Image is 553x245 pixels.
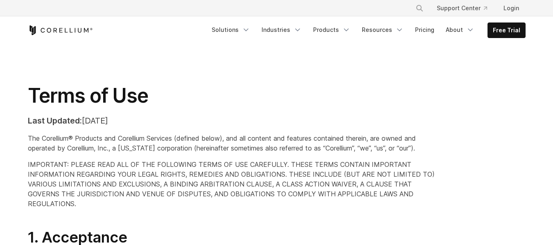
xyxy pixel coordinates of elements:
strong: Last Updated: [28,116,82,126]
a: Resources [357,22,409,37]
a: Pricing [410,22,439,37]
a: Industries [257,22,307,37]
div: Navigation Menu [406,1,526,16]
button: Search [412,1,427,16]
span: IMPORTANT: PLEASE READ ALL OF THE FOLLOWING TERMS OF USE CAREFULLY. THESE TERMS CONTAIN IMPORTANT... [28,160,435,208]
a: Free Trial [488,23,525,38]
a: About [441,22,479,37]
a: Corellium Home [28,25,93,35]
h1: Terms of Use [28,83,440,108]
p: [DATE] [28,115,440,127]
span: The Corellium® Products and Corellium Services (defined below), and all content and features cont... [28,134,416,152]
a: Solutions [207,22,255,37]
div: Navigation Menu [207,22,526,38]
a: Support Center [430,1,494,16]
a: Login [497,1,526,16]
a: Products [308,22,355,37]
